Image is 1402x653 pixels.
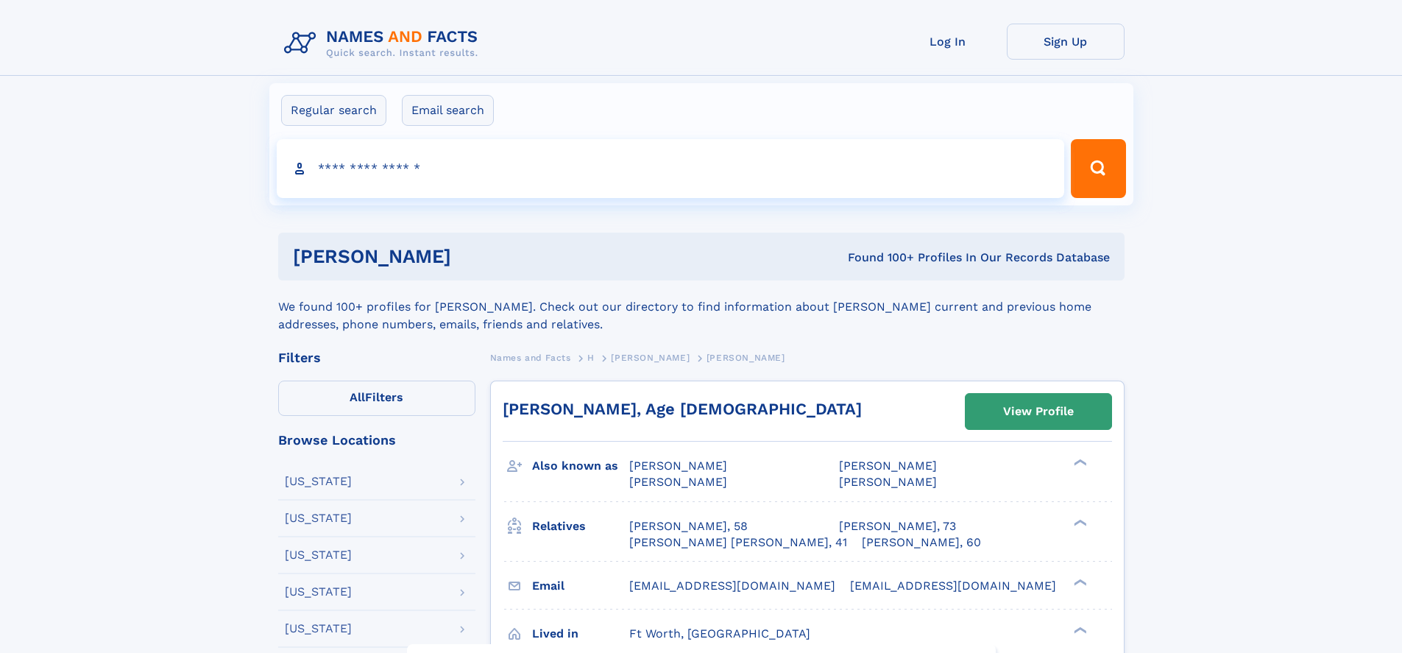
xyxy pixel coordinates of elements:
a: [PERSON_NAME], 73 [839,518,956,534]
div: We found 100+ profiles for [PERSON_NAME]. Check out our directory to find information about [PERS... [278,280,1125,333]
h3: Also known as [532,453,629,479]
button: Search Button [1071,139,1125,198]
a: [PERSON_NAME], 58 [629,518,748,534]
label: Regular search [281,95,386,126]
span: [PERSON_NAME] [707,353,785,363]
img: Logo Names and Facts [278,24,490,63]
a: View Profile [966,394,1111,429]
span: [PERSON_NAME] [611,353,690,363]
a: [PERSON_NAME], Age [DEMOGRAPHIC_DATA] [503,400,862,418]
span: Ft Worth, [GEOGRAPHIC_DATA] [629,626,810,640]
a: [PERSON_NAME] [611,348,690,367]
a: Sign Up [1007,24,1125,60]
div: Found 100+ Profiles In Our Records Database [649,250,1110,266]
a: Log In [889,24,1007,60]
span: [PERSON_NAME] [629,475,727,489]
a: H [587,348,595,367]
span: [PERSON_NAME] [839,459,937,473]
div: View Profile [1003,395,1074,428]
div: ❯ [1070,625,1088,635]
span: [PERSON_NAME] [629,459,727,473]
label: Email search [402,95,494,126]
div: [US_STATE] [285,476,352,487]
a: [PERSON_NAME], 60 [862,534,981,551]
span: [PERSON_NAME] [839,475,937,489]
div: Browse Locations [278,434,475,447]
div: Filters [278,351,475,364]
a: [PERSON_NAME] [PERSON_NAME], 41 [629,534,847,551]
span: H [587,353,595,363]
input: search input [277,139,1065,198]
span: [EMAIL_ADDRESS][DOMAIN_NAME] [850,579,1056,593]
div: ❯ [1070,458,1088,467]
h1: [PERSON_NAME] [293,247,650,266]
div: ❯ [1070,518,1088,527]
h3: Relatives [532,514,629,539]
a: Names and Facts [490,348,571,367]
div: [US_STATE] [285,623,352,635]
div: [US_STATE] [285,586,352,598]
span: [EMAIL_ADDRESS][DOMAIN_NAME] [629,579,835,593]
h3: Lived in [532,621,629,646]
h3: Email [532,573,629,599]
div: [US_STATE] [285,549,352,561]
span: All [350,390,365,404]
label: Filters [278,381,475,416]
div: ❯ [1070,577,1088,587]
div: [US_STATE] [285,512,352,524]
